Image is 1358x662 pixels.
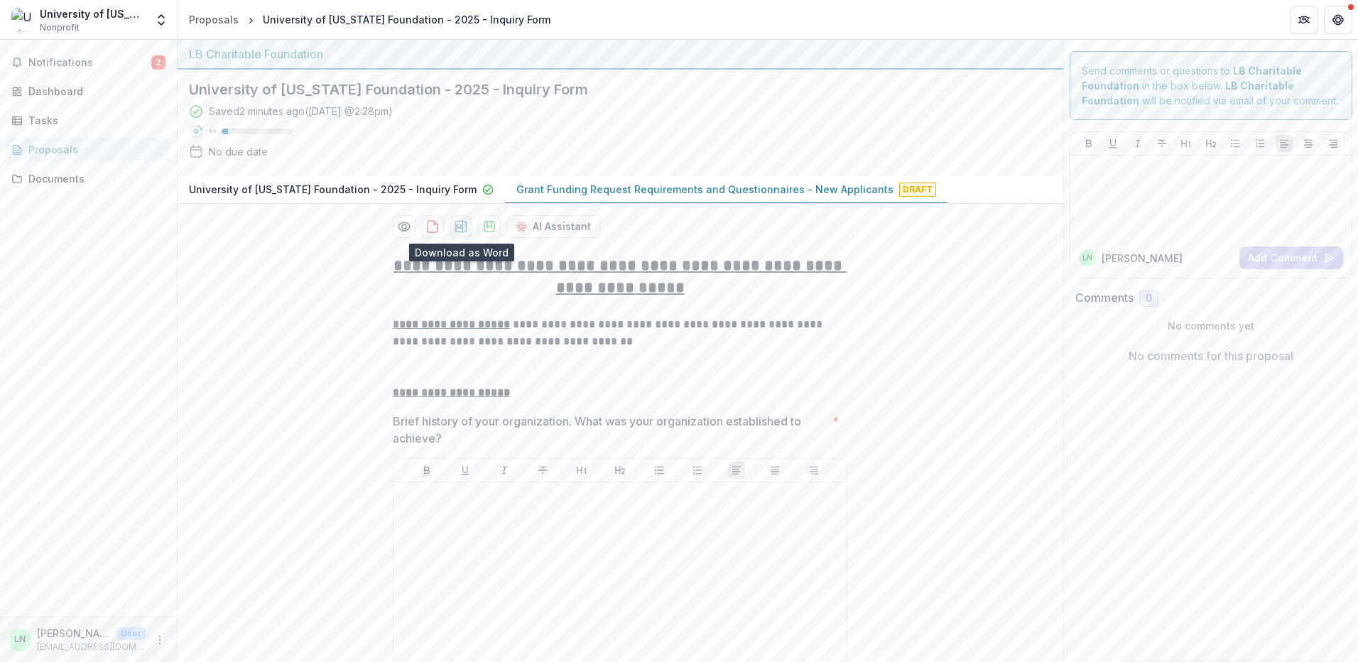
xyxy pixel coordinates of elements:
[1102,251,1183,266] p: [PERSON_NAME]
[28,142,160,157] div: Proposals
[189,182,477,197] p: University of [US_STATE] Foundation - 2025 - Inquiry Form
[478,215,501,238] button: download-proposal
[418,462,435,479] button: Bold
[1239,246,1343,269] button: Add Comment
[189,81,1029,98] h2: University of [US_STATE] Foundation - 2025 - Inquiry Form
[1146,293,1152,305] span: 0
[6,51,171,74] button: Notifications2
[728,462,745,479] button: Align Left
[457,462,474,479] button: Underline
[14,635,26,644] div: Logan Nelson
[573,462,590,479] button: Heading 1
[1082,254,1092,261] div: Logan Nelson
[1325,135,1342,152] button: Align Right
[1075,291,1134,305] h2: Comments
[183,9,244,30] a: Proposals
[450,215,472,238] button: download-proposal
[11,9,34,31] img: University of Minnesota Foundation
[1227,135,1244,152] button: Bullet List
[6,138,171,161] a: Proposals
[651,462,668,479] button: Bullet List
[116,627,146,640] p: User
[1300,135,1317,152] button: Align Center
[37,641,146,653] p: [EMAIL_ADDRESS][DOMAIN_NAME]
[209,126,216,136] p: 9 %
[1324,6,1352,34] button: Get Help
[1075,318,1347,333] p: No comments yet
[393,215,415,238] button: Preview 9ff82457-4f79-4b7a-99ba-16998d1aeab9-1.pdf
[6,167,171,190] a: Documents
[612,462,629,479] button: Heading 2
[421,215,444,238] button: download-proposal
[37,626,111,641] p: [PERSON_NAME]
[28,113,160,128] div: Tasks
[183,9,556,30] nav: breadcrumb
[1104,135,1121,152] button: Underline
[209,144,268,159] div: No due date
[506,215,600,238] button: AI Assistant
[189,45,1052,63] div: LB Charitable Foundation
[151,6,171,34] button: Open entity switcher
[1251,135,1269,152] button: Ordered List
[263,12,550,27] div: University of [US_STATE] Foundation - 2025 - Inquiry Form
[1129,347,1293,364] p: No comments for this proposal
[189,12,239,27] div: Proposals
[1080,135,1097,152] button: Bold
[151,55,165,70] span: 2
[28,171,160,186] div: Documents
[1202,135,1220,152] button: Heading 2
[805,462,822,479] button: Align Right
[393,413,827,447] p: Brief history of your organization. What was your organization established to achieve?
[766,462,783,479] button: Align Center
[1276,135,1293,152] button: Align Left
[40,6,146,21] div: University of [US_STATE] Foundation
[1070,51,1353,120] div: Send comments or questions to in the box below. will be notified via email of your comment.
[689,462,706,479] button: Ordered List
[516,182,893,197] p: Grant Funding Request Requirements and Questionnaires - New Applicants
[40,21,80,34] span: Nonprofit
[899,183,936,197] span: Draft
[28,57,151,69] span: Notifications
[1153,135,1170,152] button: Strike
[6,109,171,132] a: Tasks
[6,80,171,103] a: Dashboard
[496,462,513,479] button: Italicize
[1290,6,1318,34] button: Partners
[209,104,393,119] div: Saved 2 minutes ago ( [DATE] @ 2:28pm )
[151,631,168,649] button: More
[1178,135,1195,152] button: Heading 1
[28,84,160,99] div: Dashboard
[1129,135,1146,152] button: Italicize
[534,462,551,479] button: Strike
